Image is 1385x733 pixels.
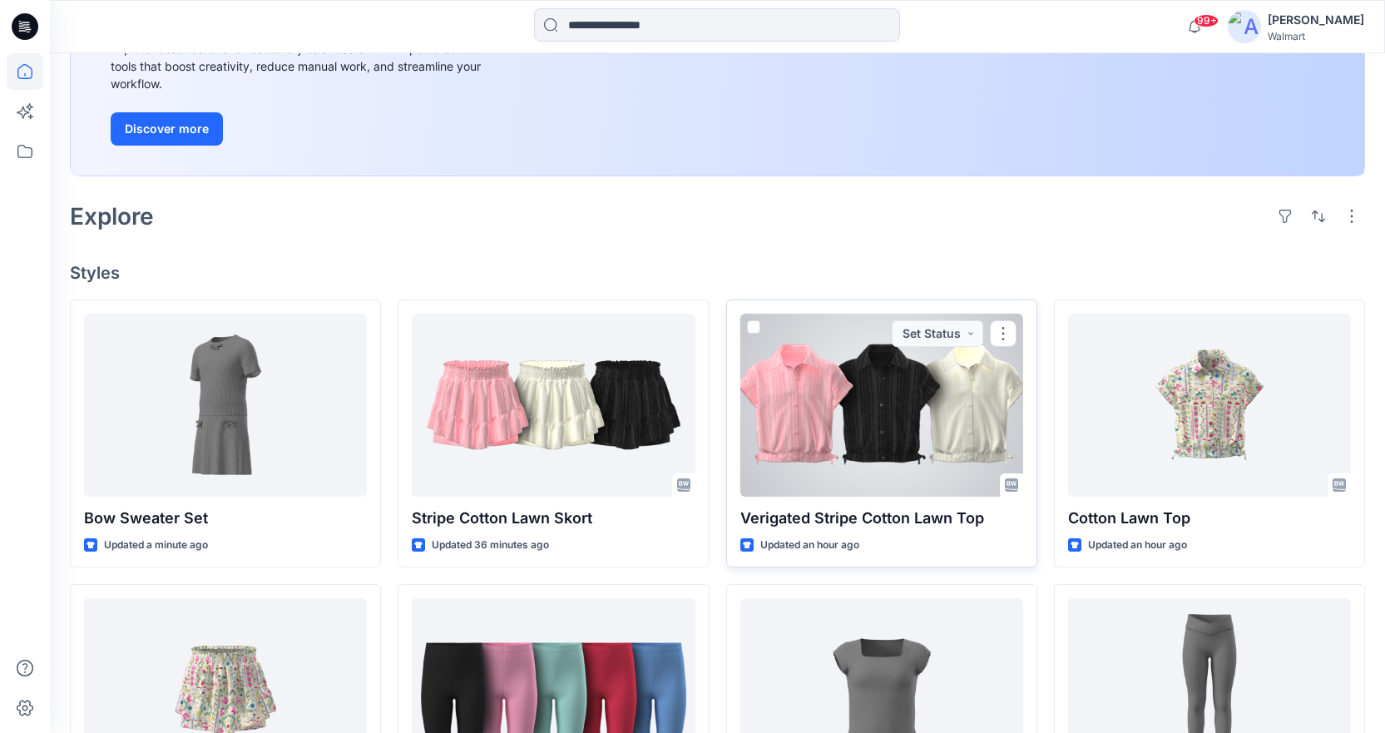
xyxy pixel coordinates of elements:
a: Cotton Lawn Top [1068,314,1351,497]
p: Updated an hour ago [1088,537,1187,554]
p: Updated an hour ago [760,537,859,554]
p: Stripe Cotton Lawn Skort [412,507,695,530]
h2: Explore [70,203,154,230]
img: avatar [1228,10,1261,43]
p: Updated 36 minutes ago [432,537,549,554]
a: Discover more [111,112,485,146]
div: Walmart [1268,30,1364,42]
span: 99+ [1194,14,1219,27]
p: Bow Sweater Set [84,507,367,530]
p: Updated a minute ago [104,537,208,554]
a: Verigated Stripe Cotton Lawn Top [740,314,1023,497]
p: Verigated Stripe Cotton Lawn Top [740,507,1023,530]
h4: Styles [70,263,1365,283]
a: Bow Sweater Set [84,314,367,497]
p: Cotton Lawn Top [1068,507,1351,530]
button: Discover more [111,112,223,146]
a: Stripe Cotton Lawn Skort [412,314,695,497]
div: [PERSON_NAME] [1268,10,1364,30]
div: Explore ideas faster and recolor styles at scale with AI-powered tools that boost creativity, red... [111,40,485,92]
